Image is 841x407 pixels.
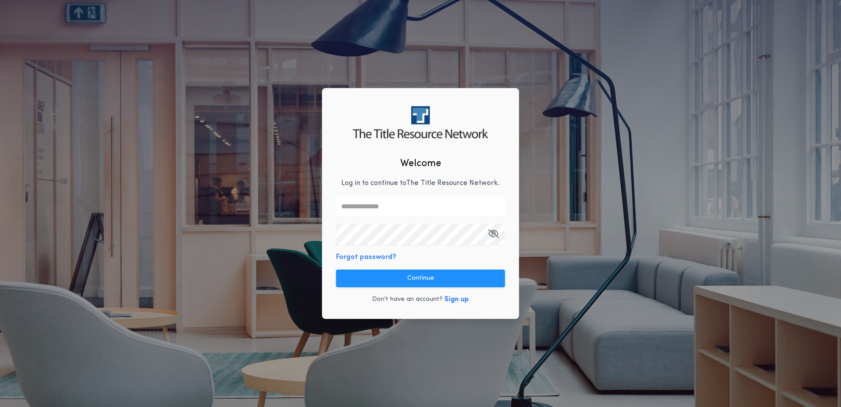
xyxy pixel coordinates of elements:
[336,270,505,287] button: Continue
[400,156,441,171] h2: Welcome
[372,295,442,304] p: Don't have an account?
[341,178,500,189] p: Log in to continue to The Title Resource Network .
[336,252,396,263] button: Forgot password?
[444,294,469,305] button: Sign up
[488,224,499,245] button: Open Keeper Popup
[353,106,488,138] img: logo
[336,224,505,245] input: Open Keeper Popup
